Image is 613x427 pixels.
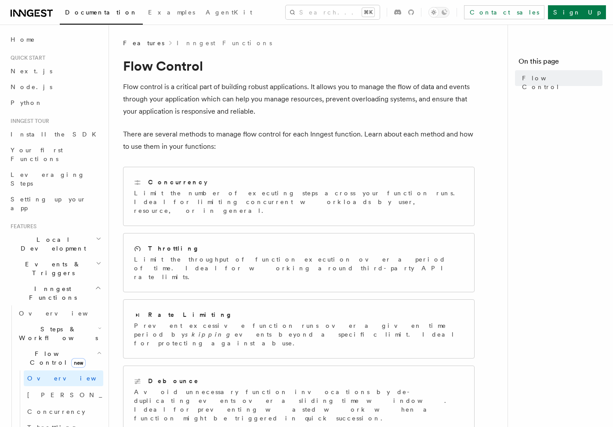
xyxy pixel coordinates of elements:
span: Events & Triggers [7,260,96,277]
button: Steps & Workflows [15,321,103,346]
p: Limit the throughput of function execution over a period of time. Ideal for working around third-... [134,255,464,281]
button: Local Development [7,232,103,256]
h4: On this page [519,56,602,70]
p: Limit the number of executing steps across your function runs. Ideal for limiting concurrent work... [134,189,464,215]
span: Features [123,39,164,47]
span: Flow Control [15,349,97,367]
p: Avoid unnecessary function invocations by de-duplicating events over a sliding time window. Ideal... [134,388,464,423]
a: Overview [24,370,103,386]
a: Your first Functions [7,142,103,167]
a: [PERSON_NAME] [24,386,103,404]
h2: Rate Limiting [148,310,232,319]
a: Install the SDK [7,126,103,142]
span: Inngest Functions [7,284,95,302]
button: Search...⌘K [286,5,380,19]
span: Setting up your app [11,196,86,212]
span: Quick start [7,54,45,61]
span: Home [11,35,35,44]
a: ConcurrencyLimit the number of executing steps across your function runs. Ideal for limiting conc... [123,167,475,226]
span: Concurrency [27,408,85,415]
span: Leveraging Steps [11,171,85,187]
a: Contact sales [464,5,544,19]
span: Install the SDK [11,131,102,138]
a: Examples [143,3,200,24]
span: Next.js [11,68,52,75]
h2: Debounce [148,377,199,385]
a: AgentKit [200,3,258,24]
span: Overview [19,310,109,317]
span: AgentKit [206,9,252,16]
span: Flow Control [522,74,602,91]
a: Inngest Functions [177,39,272,47]
span: Features [7,223,36,230]
h2: Concurrency [148,178,207,187]
span: Your first Functions [11,147,63,162]
span: Documentation [65,9,138,16]
a: Python [7,95,103,111]
kbd: ⌘K [362,8,374,17]
span: Steps & Workflows [15,325,98,342]
span: [PERSON_NAME] [27,391,156,398]
em: skipping [185,331,235,338]
a: Node.js [7,79,103,95]
a: Documentation [60,3,143,25]
a: Flow Control [519,70,602,95]
a: Concurrency [24,404,103,420]
a: ThrottlingLimit the throughput of function execution over a period of time. Ideal for working aro... [123,233,475,292]
h2: Throttling [148,244,199,253]
span: Local Development [7,235,96,253]
p: Flow control is a critical part of building robust applications. It allows you to manage the flow... [123,81,475,118]
a: Next.js [7,63,103,79]
p: There are several methods to manage flow control for each Inngest function. Learn about each meth... [123,128,475,153]
a: Setting up your app [7,191,103,216]
span: Python [11,99,43,106]
a: Leveraging Steps [7,167,103,191]
span: Inngest tour [7,118,49,125]
span: Node.js [11,83,52,90]
a: Rate LimitingPrevent excessive function runs over a given time period byskippingevents beyond a s... [123,299,475,359]
span: Examples [148,9,195,16]
button: Flow Controlnew [15,346,103,370]
a: Overview [15,305,103,321]
a: Sign Up [548,5,606,19]
a: Home [7,32,103,47]
span: new [71,358,86,368]
button: Toggle dark mode [428,7,450,18]
p: Prevent excessive function runs over a given time period by events beyond a specific limit. Ideal... [134,321,464,348]
button: Events & Triggers [7,256,103,281]
button: Inngest Functions [7,281,103,305]
h1: Flow Control [123,58,475,74]
span: Overview [27,375,118,382]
